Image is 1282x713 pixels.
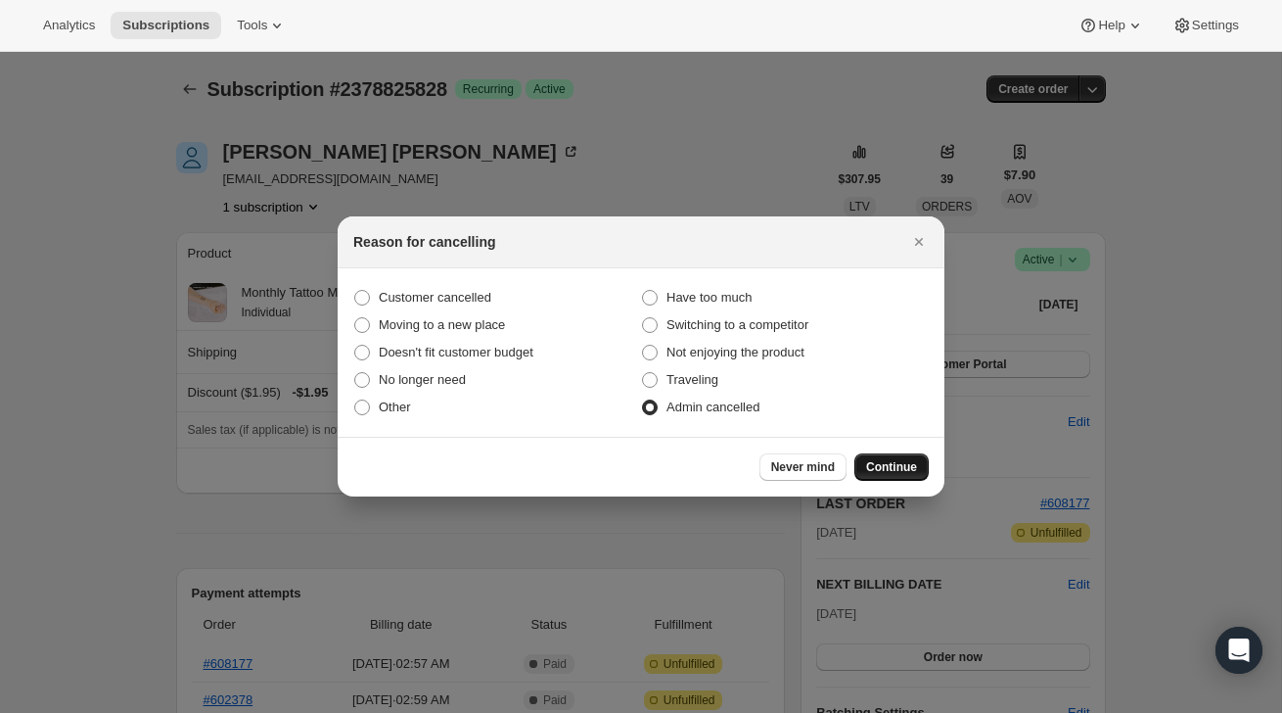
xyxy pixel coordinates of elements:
[759,453,847,481] button: Never mind
[1161,12,1251,39] button: Settings
[31,12,107,39] button: Analytics
[1067,12,1156,39] button: Help
[379,317,505,332] span: Moving to a new place
[771,459,835,475] span: Never mind
[379,372,466,387] span: No longer need
[111,12,221,39] button: Subscriptions
[379,290,491,305] span: Customer cancelled
[666,317,808,332] span: Switching to a competitor
[1192,18,1239,33] span: Settings
[666,345,804,359] span: Not enjoying the product
[379,345,533,359] span: Doesn't fit customer budget
[1098,18,1124,33] span: Help
[866,459,917,475] span: Continue
[43,18,95,33] span: Analytics
[666,372,718,387] span: Traveling
[237,18,267,33] span: Tools
[854,453,929,481] button: Continue
[225,12,298,39] button: Tools
[666,400,759,414] span: Admin cancelled
[379,400,411,414] span: Other
[353,232,495,252] h2: Reason for cancelling
[905,228,933,256] button: Close
[1215,627,1262,674] div: Open Intercom Messenger
[122,18,209,33] span: Subscriptions
[666,290,752,305] span: Have too much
